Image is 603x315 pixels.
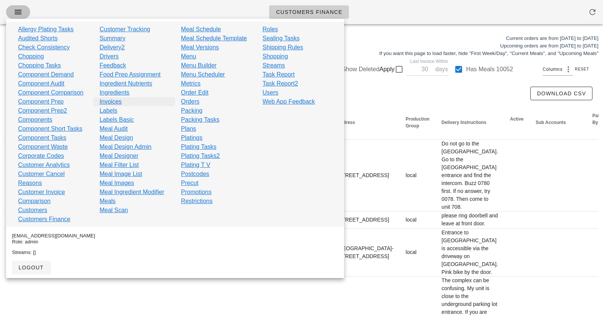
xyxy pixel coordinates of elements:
[18,52,44,61] a: Chopping
[181,25,221,34] a: Meal Schedule
[18,170,87,188] a: Customer Cancel Reasons
[181,79,200,88] a: Metrics
[410,59,448,64] label: Last Invoice Within
[99,43,125,52] a: Delivery2
[530,106,586,140] th: Sub Accounts: Not sorted. Activate to sort ascending.
[263,70,295,79] a: Task Report
[12,239,338,245] div: Role: admin
[263,61,285,70] a: Streams
[18,142,68,151] a: Component Waste
[99,161,139,170] a: Meal Filter List
[263,52,288,61] a: Shopping
[181,142,216,151] a: Plating Tasks
[263,97,315,106] a: Web App Feedback
[181,124,196,133] a: Plans
[18,124,82,133] a: Component Short Tasks
[436,106,504,140] th: Delivery Instructions: Not sorted. Activate to sort ascending.
[380,65,395,74] span: Apply
[342,66,380,73] label: Show Deleted
[99,170,142,179] a: Meal Image List
[99,179,134,188] a: Meal Images
[263,88,279,97] a: Users
[399,140,435,211] td: local
[181,106,202,115] a: Packing
[18,106,67,115] a: Component Prep2
[331,229,399,277] td: [GEOGRAPHIC_DATA]-[STREET_ADDRESS]
[466,66,513,73] label: Has Meals 10052
[181,88,208,97] a: Order Edit
[181,70,225,79] a: Menu Scheduler
[99,142,152,151] a: Meal Design Admin
[18,34,58,43] a: Audited Shorts
[331,140,399,211] td: [STREET_ADDRESS]
[181,115,219,124] a: Packing Tasks
[337,120,355,125] span: Address
[181,179,198,188] a: Precut
[399,229,435,277] td: local
[275,9,342,15] span: Customers Finance
[18,161,70,170] a: Customer Analytics
[530,87,592,100] button: Download CSV
[18,206,47,215] a: Customers
[436,229,504,277] td: Entrance to [GEOGRAPHIC_DATA] is accessible via the driveway on [GEOGRAPHIC_DATA]. Pink bike by t...
[181,61,216,70] a: Menu Builder
[99,206,128,215] a: Meal Scan
[181,52,196,61] a: Menu
[99,79,152,88] a: Ingredient Nutrients
[269,5,349,19] a: Customers Finance
[18,97,64,106] a: Component Prep
[263,79,298,88] a: Task Report2
[99,106,117,115] a: Labels
[99,61,126,70] a: Feedback
[18,115,52,124] a: Components
[18,43,70,52] a: Check Consistency
[99,70,161,79] a: Food Prep Assignment
[18,70,74,79] a: Component Demand
[537,90,586,96] span: Download CSV
[99,25,169,43] a: Customer Tracking Summary
[442,120,487,125] span: Delivery Instructions
[263,25,278,34] a: Roles
[99,88,129,97] a: Ingredients
[99,52,119,61] a: Drivers
[12,249,338,255] div: Streams: []
[181,34,247,43] a: Meal Schedule Template
[331,106,399,140] th: Address: Not sorted. Activate to sort ascending.
[399,211,435,229] td: local
[574,67,589,71] span: Reset
[99,151,138,161] a: Meal Designer
[12,233,338,239] div: [EMAIL_ADDRESS][DOMAIN_NAME]
[99,97,122,106] a: Invoices
[18,88,83,97] a: Component Comparison
[99,124,128,133] a: Meal Audit
[436,211,504,229] td: please ring doorbell and leave at front door.
[510,116,523,122] span: Active
[181,97,199,106] a: Orders
[406,116,429,128] span: Production Group
[543,66,562,73] span: Columns
[592,113,602,125] span: Paid By
[99,133,133,142] a: Meal Design
[18,215,70,224] a: Customers Finance
[536,120,566,125] span: Sub Accounts
[263,34,300,43] a: Sealing Tasks
[434,66,448,73] div: days
[181,161,210,170] a: Plating T V
[99,197,116,206] a: Meals
[543,63,573,75] div: Columns
[18,25,73,34] a: Allergy Plating Tasks
[99,115,134,124] a: Labels Basic
[263,43,303,52] a: Shipping Rules
[504,106,530,140] th: Active: Not sorted. Activate to sort ascending.
[18,265,44,271] span: logout
[18,151,64,161] a: Corporate Codes
[181,151,220,161] a: Plating Tasks2
[181,170,209,179] a: Postcodes
[573,66,592,73] button: Reset
[99,188,164,197] a: Meal Ingredient Modifier
[12,261,50,274] button: logout
[436,140,504,211] td: Do not go to the [GEOGRAPHIC_DATA]. Go to the [GEOGRAPHIC_DATA] entrance and find the intercom. B...
[18,133,66,142] a: Component Tasks
[18,61,61,70] a: Chopping Tasks
[331,211,399,229] td: [STREET_ADDRESS]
